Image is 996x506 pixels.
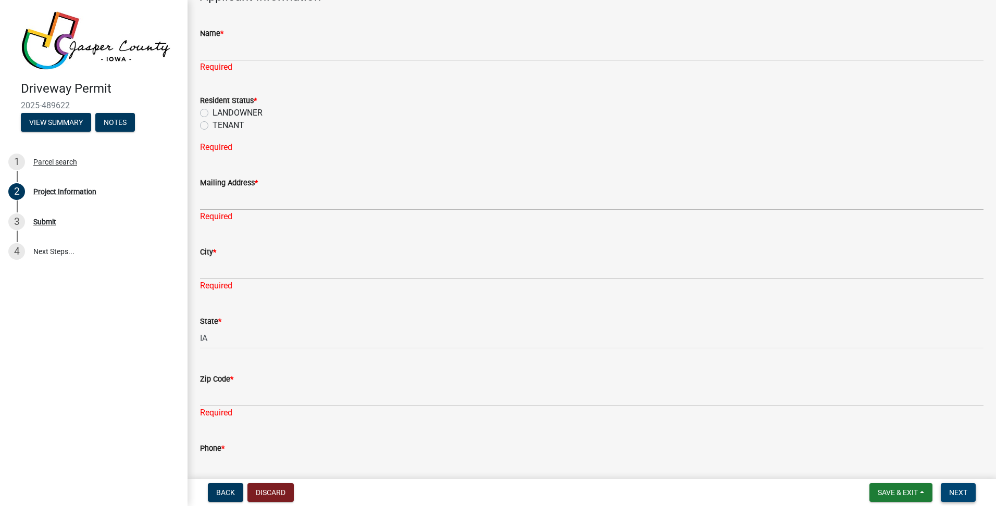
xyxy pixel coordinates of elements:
wm-modal-confirm: Notes [95,119,135,127]
span: Next [949,488,967,497]
div: 4 [8,243,25,260]
label: Name [200,30,223,37]
button: Notes [95,113,135,132]
div: Project Information [33,188,96,195]
wm-modal-confirm: Summary [21,119,91,127]
span: Save & Exit [878,488,918,497]
span: 2025-489622 [21,100,167,110]
div: Required [200,210,983,223]
label: LANDOWNER [213,107,263,119]
div: Parcel search [33,158,77,166]
label: Mailing Address [200,180,258,187]
h4: Driveway Permit [21,81,179,96]
div: Submit [33,218,56,225]
div: Required [200,141,983,154]
div: 2 [8,183,25,200]
label: State [200,318,221,325]
button: View Summary [21,113,91,132]
div: 1 [8,154,25,170]
div: 3 [8,213,25,230]
span: Back [216,488,235,497]
button: Discard [247,483,294,502]
div: Required [200,61,983,73]
div: Required [200,407,983,419]
div: Required [200,280,983,292]
label: Phone [200,445,225,452]
label: Zip Code [200,376,233,383]
img: Jasper County, Iowa [21,11,171,70]
button: Next [941,483,976,502]
label: Resident Status [200,97,257,105]
label: City [200,249,216,256]
label: TENANT [213,119,244,132]
button: Save & Exit [869,483,932,502]
button: Back [208,483,243,502]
